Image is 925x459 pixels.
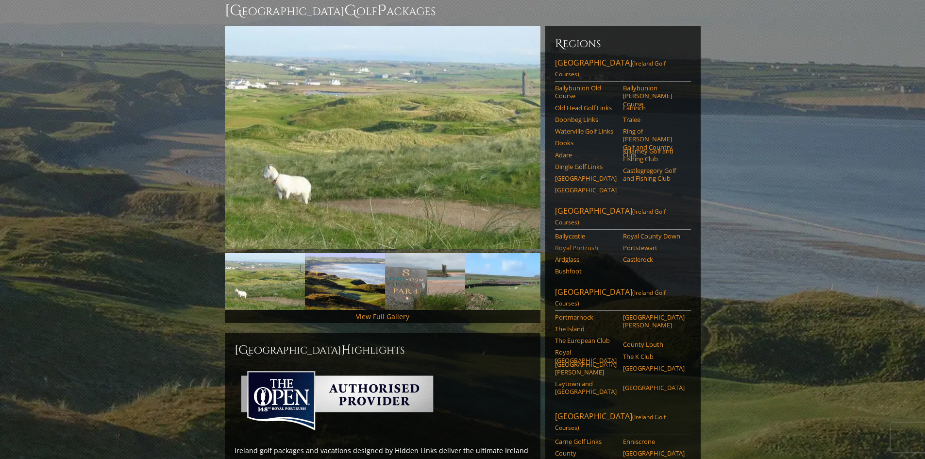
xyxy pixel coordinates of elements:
span: G [344,1,356,20]
h2: [GEOGRAPHIC_DATA] ighlights [235,342,531,358]
a: [GEOGRAPHIC_DATA](Ireland Golf Courses) [555,411,691,435]
a: [GEOGRAPHIC_DATA] [623,364,685,372]
a: The Island [555,325,617,333]
a: Portstewart [623,244,685,252]
h1: [GEOGRAPHIC_DATA] olf ackages [225,1,701,20]
a: [GEOGRAPHIC_DATA] [555,186,617,194]
a: Dooks [555,139,617,147]
a: Castlerock [623,255,685,263]
span: H [341,342,351,358]
a: Royal Portrush [555,244,617,252]
a: Castlegregory Golf and Fishing Club [623,167,685,183]
a: Doonbeg Links [555,116,617,123]
a: Carne Golf Links [555,438,617,445]
a: Ballycastle [555,232,617,240]
a: View Full Gallery [356,312,409,321]
a: Bushfoot [555,267,617,275]
a: [GEOGRAPHIC_DATA] [555,174,617,182]
a: Ballybunion Old Course [555,84,617,100]
span: (Ireland Golf Courses) [555,289,666,307]
a: Adare [555,151,617,159]
span: (Ireland Golf Courses) [555,207,666,226]
a: Ring of [PERSON_NAME] Golf and Country Club [623,127,685,159]
a: [GEOGRAPHIC_DATA] [623,384,685,391]
a: Enniscrone [623,438,685,445]
a: Killarney Golf and Fishing Club [623,147,685,163]
a: Laytown and [GEOGRAPHIC_DATA] [555,380,617,396]
a: County Louth [623,340,685,348]
a: Portmarnock [555,313,617,321]
a: The European Club [555,337,617,344]
a: [GEOGRAPHIC_DATA][PERSON_NAME] [623,313,685,329]
a: Waterville Golf Links [555,127,617,135]
a: Tralee [623,116,685,123]
a: [GEOGRAPHIC_DATA](Ireland Golf Courses) [555,287,691,311]
h6: Regions [555,36,691,51]
a: Royal County Down [623,232,685,240]
a: [GEOGRAPHIC_DATA](Ireland Golf Courses) [555,205,691,230]
a: [GEOGRAPHIC_DATA](Ireland Golf Courses) [555,57,691,82]
a: [GEOGRAPHIC_DATA][PERSON_NAME] [555,360,617,376]
a: Royal [GEOGRAPHIC_DATA] [555,348,617,364]
span: (Ireland Golf Courses) [555,59,666,78]
span: P [377,1,387,20]
a: Ardglass [555,255,617,263]
a: Dingle Golf Links [555,163,617,170]
span: (Ireland Golf Courses) [555,413,666,432]
a: [GEOGRAPHIC_DATA] [623,449,685,457]
a: Old Head Golf Links [555,104,617,112]
a: Ballybunion [PERSON_NAME] Course [623,84,685,108]
a: Lahinch [623,104,685,112]
a: The K Club [623,353,685,360]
